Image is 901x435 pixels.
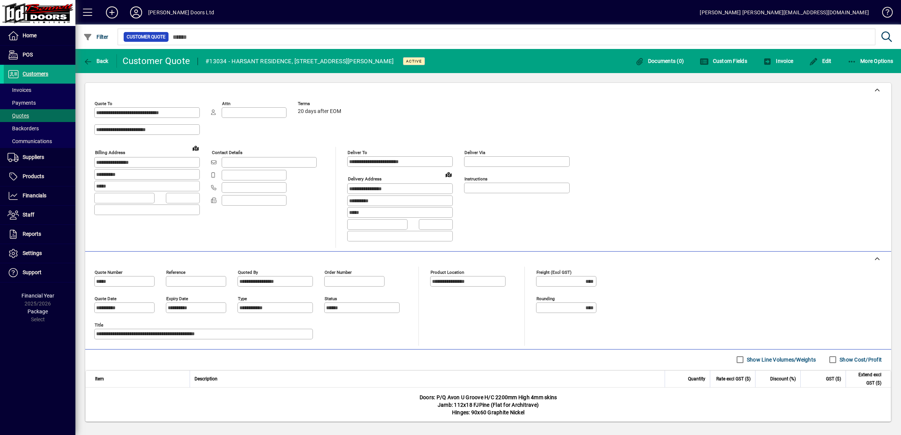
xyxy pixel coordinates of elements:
button: Filter [81,30,110,44]
button: Profile [124,6,148,19]
span: Discount (%) [770,375,796,383]
mat-label: Instructions [464,176,487,182]
span: Settings [23,250,42,256]
a: Reports [4,225,75,244]
mat-label: Order number [325,269,352,275]
div: #13034 - HARSANT RESIDENCE, [STREET_ADDRESS][PERSON_NAME] [205,55,394,67]
mat-label: Type [238,296,247,301]
a: Support [4,263,75,282]
button: Back [81,54,110,68]
span: Rate excl GST ($) [716,375,751,383]
span: Terms [298,101,343,106]
mat-label: Title [95,322,103,327]
span: Documents (0) [635,58,684,64]
mat-label: Expiry date [166,296,188,301]
mat-label: Quoted by [238,269,258,275]
mat-label: Deliver To [348,150,367,155]
span: Customer Quote [127,33,165,41]
a: Home [4,26,75,45]
mat-label: Reference [166,269,185,275]
mat-label: Freight (excl GST) [536,269,572,275]
a: Financials [4,186,75,205]
span: Home [23,32,37,38]
span: POS [23,52,33,58]
span: Payments [8,100,36,106]
span: Package [28,308,48,314]
span: Quantity [688,375,705,383]
span: Products [23,173,44,179]
app-page-header-button: Back [75,54,117,68]
div: Doors: P/Q Avon U Groove H/C 2200mm High 4mm skins Jamb: 112x18 FJPine (Flat for Architrave) Hing... [86,388,891,422]
span: Quotes [8,113,29,119]
span: Customers [23,71,48,77]
span: Custom Fields [700,58,747,64]
span: Item [95,375,104,383]
mat-label: Quote date [95,296,116,301]
div: Customer Quote [123,55,190,67]
a: Suppliers [4,148,75,167]
a: View on map [190,142,202,154]
mat-label: Deliver via [464,150,485,155]
span: Filter [83,34,109,40]
span: Invoice [763,58,793,64]
a: View on map [443,168,455,180]
span: Description [195,375,218,383]
mat-label: Attn [222,101,230,106]
span: Support [23,269,41,275]
span: Extend excl GST ($) [850,371,881,387]
a: Backorders [4,122,75,135]
button: More Options [846,54,895,68]
mat-label: Quote To [95,101,112,106]
button: Documents (0) [633,54,686,68]
div: [PERSON_NAME] Doors Ltd [148,6,214,18]
button: Edit [807,54,834,68]
button: Invoice [761,54,795,68]
a: Invoices [4,84,75,96]
a: Staff [4,206,75,224]
span: Communications [8,138,52,144]
a: Products [4,167,75,186]
span: GST ($) [826,375,841,383]
span: Backorders [8,125,39,131]
mat-label: Status [325,296,337,301]
button: Add [100,6,124,19]
span: Financial Year [21,293,54,299]
mat-label: Rounding [536,296,555,301]
label: Show Cost/Profit [838,356,882,363]
label: Show Line Volumes/Weights [745,356,816,363]
button: Custom Fields [698,54,749,68]
a: Settings [4,244,75,263]
span: Staff [23,212,34,218]
a: Payments [4,96,75,109]
span: Back [83,58,109,64]
span: More Options [847,58,893,64]
mat-label: Quote number [95,269,123,275]
span: Reports [23,231,41,237]
a: Knowledge Base [876,2,892,26]
span: Active [406,59,422,64]
span: Suppliers [23,154,44,160]
span: Invoices [8,87,31,93]
a: Quotes [4,109,75,122]
span: Financials [23,192,46,198]
span: 20 days after EOM [298,108,341,114]
a: POS [4,46,75,64]
div: [PERSON_NAME] [PERSON_NAME][EMAIL_ADDRESS][DOMAIN_NAME] [700,6,869,18]
span: Edit [809,58,832,64]
a: Communications [4,135,75,148]
mat-label: Product location [431,269,464,275]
